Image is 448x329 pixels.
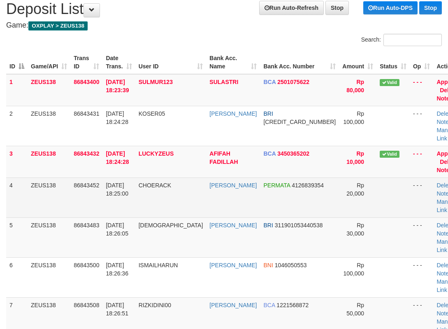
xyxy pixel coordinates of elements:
[275,222,323,229] span: Copy 311901053440538 to clipboard
[380,79,399,86] span: Valid transaction
[263,222,273,229] span: BRI
[361,34,442,46] label: Search:
[6,177,28,217] td: 4
[344,110,364,125] span: Rp 100,000
[209,222,257,229] a: [PERSON_NAME]
[263,182,290,189] span: PERMATA
[275,262,307,268] span: Copy 1046050553 to clipboard
[263,302,275,308] span: BCA
[209,302,257,308] a: [PERSON_NAME]
[410,51,433,74] th: Op: activate to sort column ascending
[74,262,99,268] span: 86843500
[209,79,238,85] a: SULASTRI
[410,177,433,217] td: - - -
[139,110,165,117] span: KOSER05
[28,217,70,257] td: ZEUS138
[106,110,128,125] span: [DATE] 18:24:28
[28,74,70,106] td: ZEUS138
[6,1,442,17] h1: Deposit List
[139,150,174,157] span: LUCKYZEUS
[106,222,128,237] span: [DATE] 18:26:05
[106,262,128,277] span: [DATE] 18:26:36
[6,257,28,297] td: 6
[209,110,257,117] a: [PERSON_NAME]
[419,1,442,14] a: Stop
[410,146,433,177] td: - - -
[410,217,433,257] td: - - -
[6,106,28,146] td: 2
[6,51,28,74] th: ID: activate to sort column descending
[6,21,442,30] h4: Game:
[346,150,364,165] span: Rp 10,000
[74,110,99,117] span: 86843431
[209,182,257,189] a: [PERSON_NAME]
[74,79,99,85] span: 86843400
[209,150,238,165] a: AFIFAH FADILLAH
[339,51,376,74] th: Amount: activate to sort column ascending
[346,302,364,317] span: Rp 50,000
[209,262,257,268] a: [PERSON_NAME]
[6,146,28,177] td: 3
[344,262,364,277] span: Rp 100,000
[277,79,309,85] span: Copy 2501075622 to clipboard
[139,222,203,229] span: [DEMOGRAPHIC_DATA]
[106,182,128,197] span: [DATE] 18:25:00
[263,110,273,117] span: BRI
[139,182,171,189] span: CHOERACK
[28,106,70,146] td: ZEUS138
[74,222,99,229] span: 86843483
[102,51,135,74] th: Date Trans.: activate to sort column ascending
[259,1,324,15] a: Run Auto-Refresh
[383,34,442,46] input: Search:
[263,150,276,157] span: BCA
[376,51,410,74] th: Status: activate to sort column ascending
[263,79,276,85] span: BCA
[106,150,129,165] span: [DATE] 18:24:28
[263,119,336,125] span: Copy 641301024648534 to clipboard
[346,182,364,197] span: Rp 20,000
[28,177,70,217] td: ZEUS138
[363,1,418,14] a: Run Auto-DPS
[74,182,99,189] span: 86843452
[410,257,433,297] td: - - -
[28,146,70,177] td: ZEUS138
[28,257,70,297] td: ZEUS138
[325,1,349,15] a: Stop
[6,217,28,257] td: 5
[106,302,128,317] span: [DATE] 18:26:51
[410,74,433,106] td: - - -
[74,150,99,157] span: 86843432
[346,79,364,93] span: Rp 80,000
[74,302,99,308] span: 86843508
[6,74,28,106] td: 1
[346,222,364,237] span: Rp 30,000
[139,302,171,308] span: RIZKIDINI00
[260,51,339,74] th: Bank Acc. Number: activate to sort column ascending
[277,150,309,157] span: Copy 3450365202 to clipboard
[410,106,433,146] td: - - -
[292,182,324,189] span: Copy 4126839354 to clipboard
[276,302,309,308] span: Copy 1221568872 to clipboard
[380,151,399,158] span: Valid transaction
[28,21,88,30] span: OXPLAY > ZEUS138
[70,51,102,74] th: Trans ID: activate to sort column ascending
[106,79,129,93] span: [DATE] 18:23:39
[206,51,260,74] th: Bank Acc. Name: activate to sort column ascending
[139,79,173,85] span: SULMUR123
[28,51,70,74] th: Game/API: activate to sort column ascending
[139,262,178,268] span: ISMAILHARUN
[263,262,273,268] span: BNI
[135,51,207,74] th: User ID: activate to sort column ascending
